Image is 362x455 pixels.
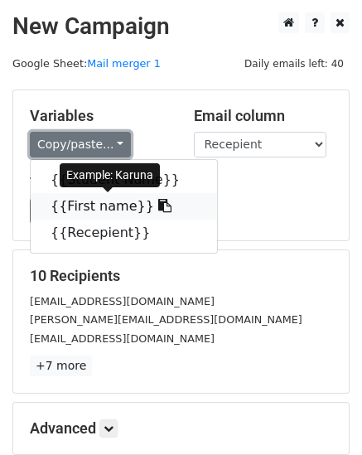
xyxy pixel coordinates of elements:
[194,107,333,125] h5: Email column
[30,295,215,307] small: [EMAIL_ADDRESS][DOMAIN_NAME]
[30,313,302,326] small: [PERSON_NAME][EMAIL_ADDRESS][DOMAIN_NAME]
[279,375,362,455] iframe: Chat Widget
[31,167,217,193] a: {{Student Name}}
[31,193,217,220] a: {{First name}}
[30,332,215,345] small: [EMAIL_ADDRESS][DOMAIN_NAME]
[12,57,161,70] small: Google Sheet:
[60,163,160,187] div: Example: Karuna
[30,107,169,125] h5: Variables
[30,267,332,285] h5: 10 Recipients
[239,57,350,70] a: Daily emails left: 40
[12,12,350,41] h2: New Campaign
[31,220,217,246] a: {{Recepient}}
[30,132,131,157] a: Copy/paste...
[30,356,92,376] a: +7 more
[87,57,161,70] a: Mail merger 1
[239,55,350,73] span: Daily emails left: 40
[30,419,332,438] h5: Advanced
